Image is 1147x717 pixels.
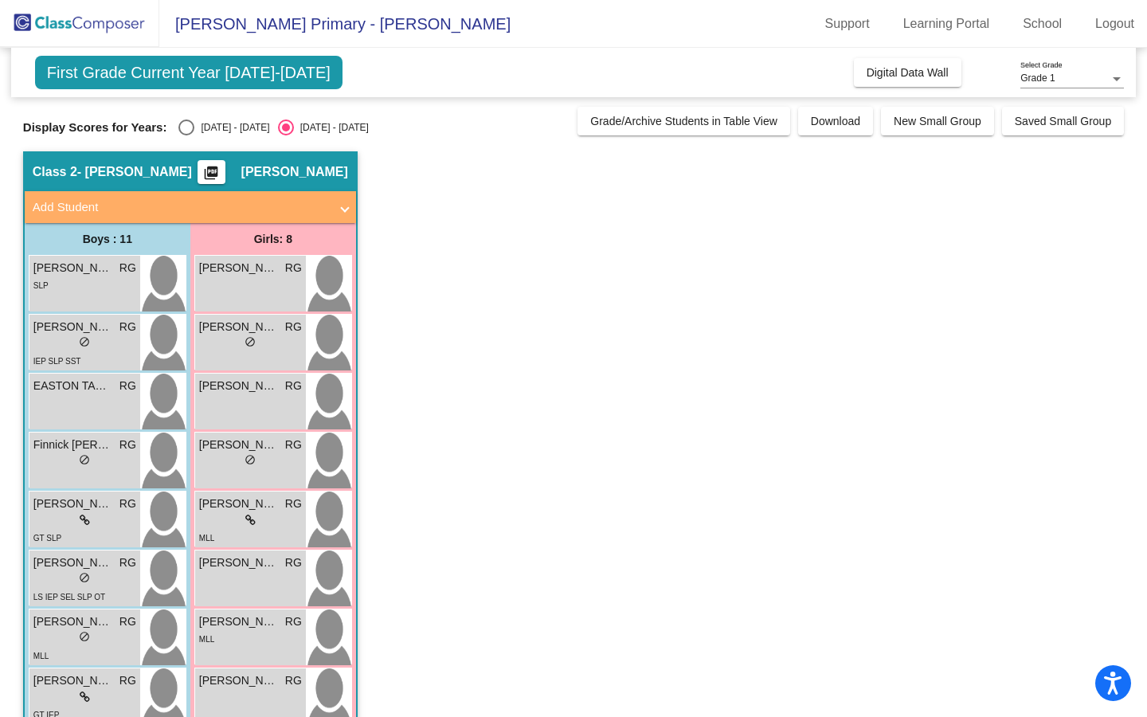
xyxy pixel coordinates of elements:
span: RG [119,672,136,689]
span: [PERSON_NAME] [33,319,113,335]
span: RG [285,613,302,630]
button: Saved Small Group [1002,107,1124,135]
div: Boys : 11 [25,223,190,255]
a: Support [812,11,883,37]
span: [PERSON_NAME] [33,496,113,512]
span: MLL [199,534,214,543]
span: RG [285,554,302,571]
span: LS IEP SEL SLP OT [33,593,105,601]
span: RG [119,378,136,394]
span: [PERSON_NAME] [199,613,279,630]
span: - [PERSON_NAME] [77,164,192,180]
a: School [1010,11,1075,37]
span: Saved Small Group [1015,115,1111,127]
span: [PERSON_NAME] [199,437,279,453]
span: RG [119,437,136,453]
div: [DATE] - [DATE] [294,120,369,135]
button: Digital Data Wall [854,58,961,87]
mat-icon: picture_as_pdf [202,165,221,187]
span: do_not_disturb_alt [245,336,256,347]
div: [DATE] - [DATE] [194,120,269,135]
span: [PERSON_NAME] [199,260,279,276]
mat-panel-title: Add Student [33,198,329,217]
span: MLL [199,635,214,644]
span: MLL [33,652,49,660]
span: RG [285,378,302,394]
span: do_not_disturb_alt [79,631,90,642]
mat-expansion-panel-header: Add Student [25,191,356,223]
span: [PERSON_NAME] [33,260,113,276]
span: Grade 1 [1020,72,1055,84]
span: RG [285,672,302,689]
span: SLP [33,281,49,290]
mat-radio-group: Select an option [178,119,368,135]
span: do_not_disturb_alt [79,572,90,583]
span: RG [119,613,136,630]
span: do_not_disturb_alt [79,336,90,347]
span: [PERSON_NAME] [199,554,279,571]
span: RG [119,260,136,276]
span: do_not_disturb_alt [79,454,90,465]
span: Digital Data Wall [867,66,949,79]
span: do_not_disturb_alt [245,454,256,465]
span: Grade/Archive Students in Table View [590,115,777,127]
span: RG [119,496,136,512]
span: IEP SLP SST [33,357,81,366]
span: New Small Group [894,115,981,127]
button: Grade/Archive Students in Table View [577,107,790,135]
span: [PERSON_NAME] [241,164,348,180]
button: Download [798,107,873,135]
span: Class 2 [33,164,77,180]
span: [PERSON_NAME] [33,613,113,630]
span: EASTON TAPIA [33,378,113,394]
span: First Grade Current Year [DATE]-[DATE] [35,56,343,89]
span: RG [285,260,302,276]
a: Learning Portal [891,11,1003,37]
span: [PERSON_NAME] [199,378,279,394]
span: RG [285,437,302,453]
span: [PERSON_NAME] Primary - [PERSON_NAME] [159,11,511,37]
span: [PERSON_NAME] [199,496,279,512]
span: Download [811,115,860,127]
span: RG [285,319,302,335]
span: RG [119,554,136,571]
span: [PERSON_NAME] [33,672,113,689]
span: RG [119,319,136,335]
a: Logout [1082,11,1147,37]
span: [PERSON_NAME] [199,672,279,689]
span: RG [285,496,302,512]
span: Finnick [PERSON_NAME] [33,437,113,453]
button: New Small Group [881,107,994,135]
span: [PERSON_NAME] [199,319,279,335]
button: Print Students Details [198,160,225,184]
div: Girls: 8 [190,223,356,255]
span: GT SLP [33,534,61,543]
span: Display Scores for Years: [23,120,167,135]
span: [PERSON_NAME] [33,554,113,571]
